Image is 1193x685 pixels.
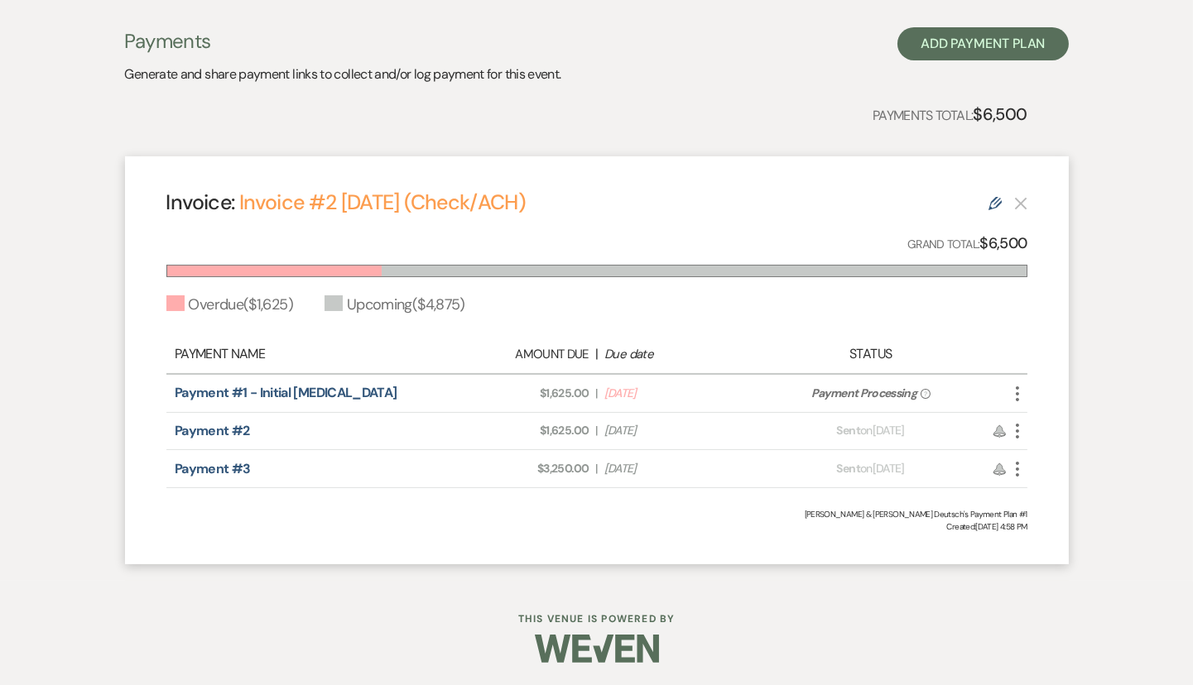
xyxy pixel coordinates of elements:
[811,386,916,400] span: Payment Processing
[436,422,589,439] span: $1,625.00
[604,345,757,364] div: Due date
[897,27,1069,60] button: Add Payment Plan
[166,508,1027,520] div: [PERSON_NAME] & [PERSON_NAME] Deutsch's Payment Plan #1
[436,460,589,477] span: $3,250.00
[604,422,757,439] span: [DATE]
[175,422,250,439] a: Payment #2
[765,460,976,477] div: on [DATE]
[428,344,766,364] div: |
[436,385,589,402] span: $1,625.00
[604,460,757,477] span: [DATE]
[837,461,860,476] span: Sent
[325,294,465,316] div: Upcoming ( $4,875 )
[973,103,1027,125] strong: $6,500
[166,520,1027,533] span: Created: [DATE] 4:58 PM
[436,345,589,364] div: Amount Due
[595,460,597,477] span: |
[166,188,527,217] h4: Invoice:
[595,422,597,439] span: |
[837,423,860,438] span: Sent
[979,233,1027,253] strong: $6,500
[535,620,659,678] img: Weven Logo
[921,389,930,399] span: ?
[1014,196,1027,210] button: This payment plan cannot be deleted because it contains links that have been paid through Weven’s...
[175,344,428,364] div: Payment Name
[873,101,1027,127] p: Payments Total:
[125,27,561,55] h3: Payments
[604,385,757,402] span: [DATE]
[175,460,251,477] a: Payment #3
[125,64,561,85] p: Generate and share payment links to collect and/or log payment for this event.
[765,344,976,364] div: Status
[166,294,293,316] div: Overdue ( $1,625 )
[175,384,397,401] a: Payment #1 - Initial [MEDICAL_DATA]
[595,385,597,402] span: |
[239,189,526,216] a: Invoice #2 [DATE] (Check/ACH)
[765,422,976,439] div: on [DATE]
[907,232,1027,256] p: Grand Total:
